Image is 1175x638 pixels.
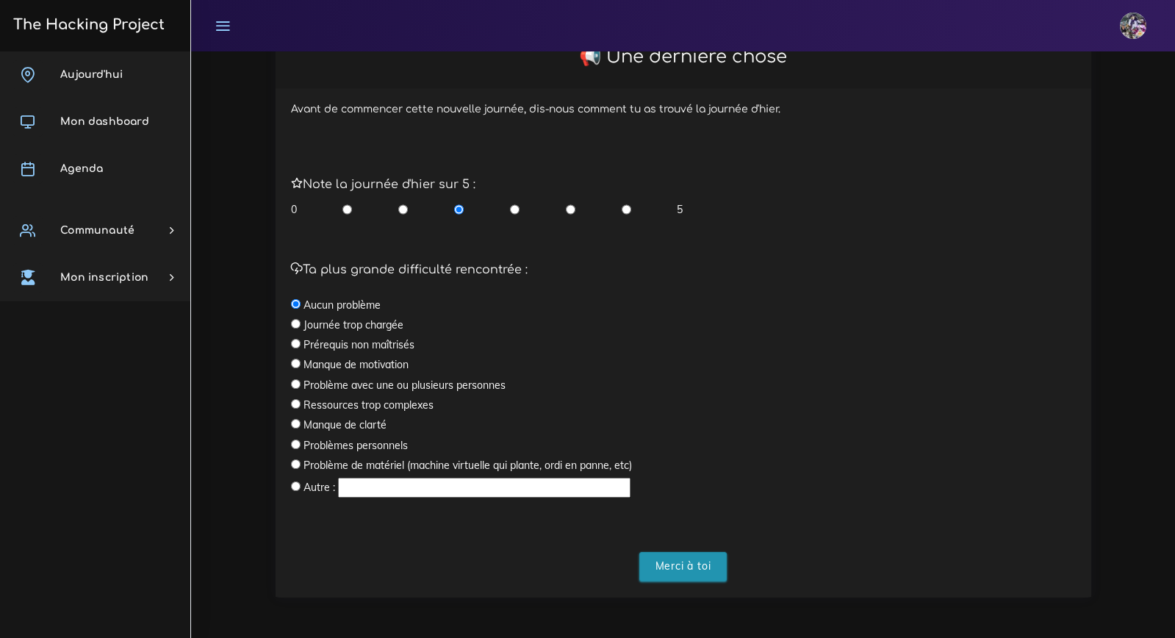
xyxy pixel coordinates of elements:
[1120,12,1146,39] img: eg54bupqcshyolnhdacp.jpg
[9,17,165,33] h3: The Hacking Project
[60,225,134,236] span: Communauté
[303,337,414,352] label: Prérequis non maîtrisés
[291,104,1076,116] h6: Avant de commencer cette nouvelle journée, dis-nous comment tu as trouvé la journée d'hier.
[60,116,149,127] span: Mon dashboard
[303,357,409,372] label: Manque de motivation
[291,178,1076,192] h5: Note la journée d'hier sur 5 :
[303,398,434,412] label: Ressources trop complexes
[291,202,683,217] div: 0 5
[303,458,632,473] label: Problème de matériel (machine virtuelle qui plante, ordi en panne, etc)
[639,552,727,582] input: Merci à toi
[303,318,403,332] label: Journée trop chargée
[303,480,335,495] label: Autre :
[60,163,103,174] span: Agenda
[303,298,381,312] label: Aucun problème
[60,272,148,283] span: Mon inscription
[60,69,123,80] span: Aujourd'hui
[291,46,1076,68] h2: 📢 Une dernière chose
[303,417,387,432] label: Manque de clarté
[303,438,408,453] label: Problèmes personnels
[303,378,506,393] label: Problème avec une ou plusieurs personnes
[291,263,1076,277] h5: Ta plus grande difficulté rencontrée :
